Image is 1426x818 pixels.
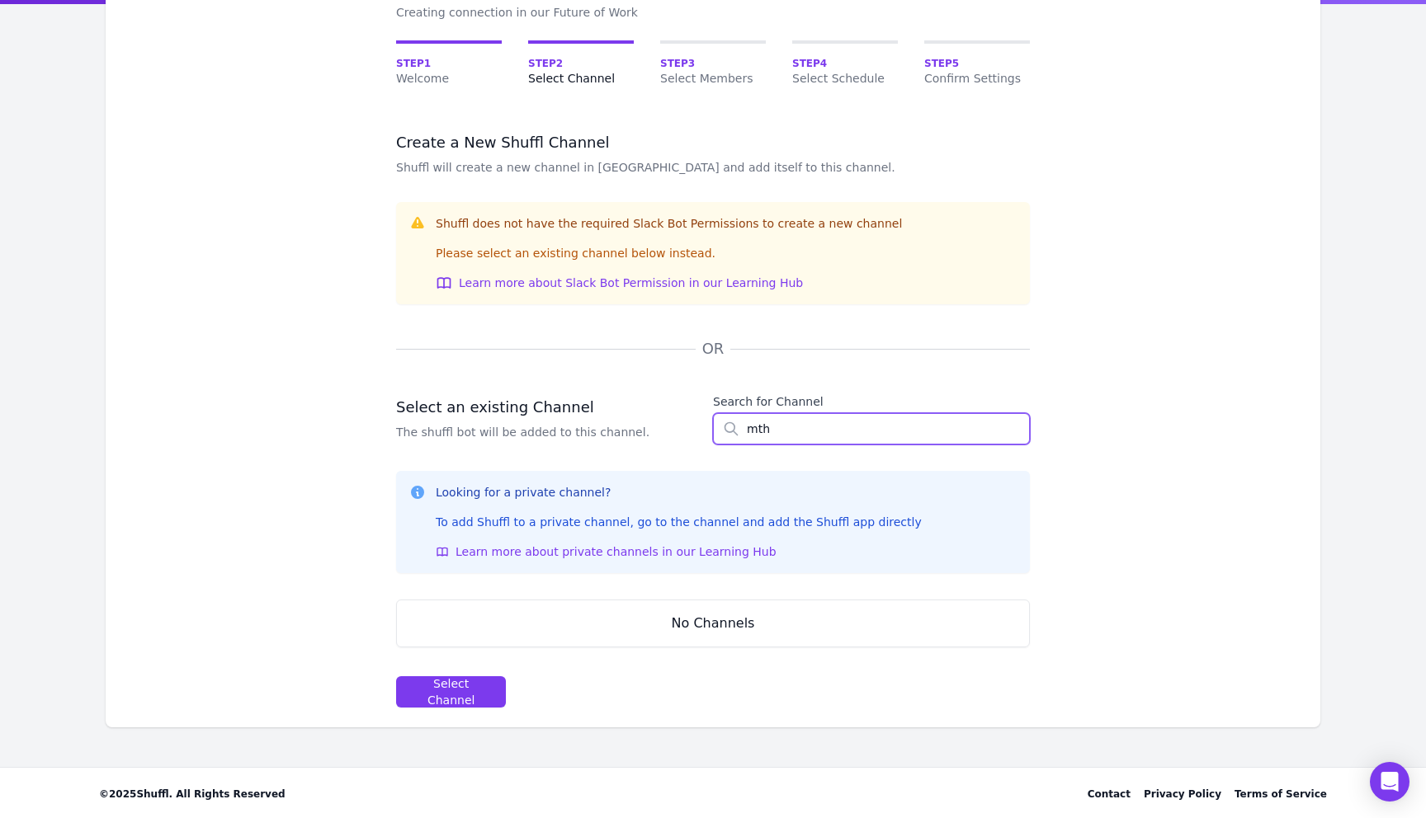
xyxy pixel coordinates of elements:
[436,275,902,291] a: Learn more about Slack Bot Permission in our Learning Hub
[652,600,775,646] div: No Channels
[528,40,634,87] a: Step2Select Channel
[660,57,766,70] span: Step 3
[396,4,1030,21] div: Creating connection in our Future of Work
[396,70,502,87] span: Welcome
[713,393,824,410] label: Search for Channel
[436,486,611,499] span: Looking for a private channel?
[396,676,506,708] button: Select Channel
[1088,787,1131,801] div: Contact
[396,159,1030,176] p: Shuffl will create a new channel in [GEOGRAPHIC_DATA] and add itself to this channel.
[459,275,803,291] span: Learn more about Slack Bot Permission in our Learning Hub
[436,543,922,560] a: Learn more about private channels in our Learning Hub
[396,133,1030,153] h3: Create a New Shuffl Channel
[1370,762,1409,802] div: Open Intercom Messenger
[456,543,777,560] span: Learn more about private channels in our Learning Hub
[396,424,649,440] p: The shuffl bot will be added to this channel.
[396,397,649,417] h3: Select an existing Channel
[1144,787,1221,801] a: Privacy Policy
[792,57,898,70] span: Step 4
[528,70,634,87] span: Select Channel
[99,787,286,801] span: © 2025 Shuffl. All Rights Reserved
[436,245,902,261] div: Please select an existing channel below instead.
[924,70,1030,87] span: Confirm Settings
[396,57,502,70] span: Step 1
[1235,787,1327,801] a: Terms of Service
[660,70,766,87] span: Select Members
[792,70,898,87] span: Select Schedule
[702,337,725,360] h1: OR
[436,215,902,232] h3: Shuffl does not have the required Slack Bot Permissions to create a new channel
[410,675,492,708] div: Select Channel
[528,57,634,70] span: Step 2
[924,57,1030,70] span: Step 5
[396,40,1030,87] nav: Onboarding
[436,514,922,530] div: To add Shuffl to a private channel, go to the channel and add the Shuffl app directly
